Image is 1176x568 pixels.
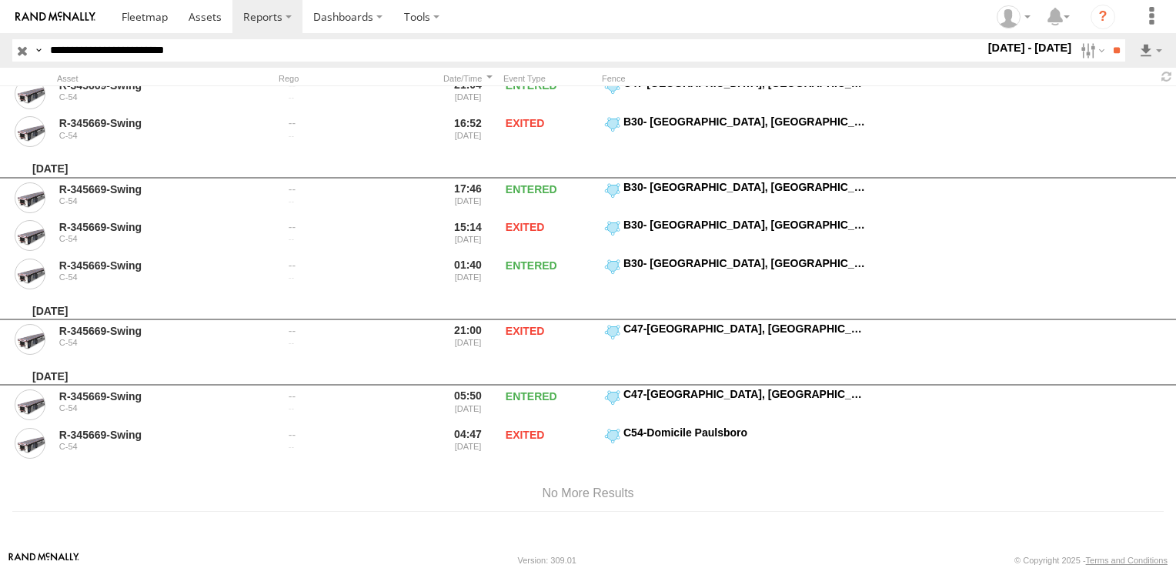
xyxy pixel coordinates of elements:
[15,324,45,355] a: View Asset in Asset Management
[15,182,45,213] a: View Asset in Asset Management
[623,218,869,232] div: B30- [GEOGRAPHIC_DATA], [GEOGRAPHIC_DATA]
[279,73,433,84] div: Rego
[59,182,270,196] a: R-345669-Swing
[1138,39,1164,62] label: Export results as...
[602,218,871,253] label: Click to View Event Location
[518,556,576,565] div: Version: 309.01
[439,115,497,150] div: 16:52 [DATE]
[439,180,497,216] div: 17:46 [DATE]
[623,322,869,336] div: C47-[GEOGRAPHIC_DATA], [GEOGRAPHIC_DATA]
[8,553,79,568] a: Visit our Website
[439,387,497,423] div: 05:50 [DATE]
[59,92,270,102] div: C-54
[59,338,270,347] div: C-54
[59,442,270,451] div: C-54
[602,426,871,461] label: Click to View Event Location
[503,218,596,253] div: EXITED
[1014,556,1168,565] div: © Copyright 2025 -
[985,39,1075,56] label: [DATE] - [DATE]
[439,76,497,112] div: 21:04 [DATE]
[59,324,270,338] a: R-345669-Swing
[503,73,596,84] div: Event Type
[623,387,869,401] div: C47-[GEOGRAPHIC_DATA], [GEOGRAPHIC_DATA]
[602,322,871,357] label: Click to View Event Location
[503,180,596,216] div: ENTERED
[439,426,497,461] div: 04:47 [DATE]
[623,180,869,194] div: B30- [GEOGRAPHIC_DATA], [GEOGRAPHIC_DATA]
[623,426,869,439] div: C54-Domicile Paulsboro
[1086,556,1168,565] a: Terms and Conditions
[623,256,869,270] div: B30- [GEOGRAPHIC_DATA], [GEOGRAPHIC_DATA]
[1158,69,1176,84] span: Refresh
[59,259,270,272] a: R-345669-Swing
[439,256,497,292] div: 01:40 [DATE]
[503,387,596,423] div: ENTERED
[439,73,497,84] div: Click to Sort
[602,387,871,423] label: Click to View Event Location
[503,115,596,150] div: EXITED
[602,76,871,112] label: Click to View Event Location
[15,12,95,22] img: rand-logo.svg
[503,426,596,461] div: EXITED
[15,220,45,251] a: View Asset in Asset Management
[59,220,270,234] a: R-345669-Swing
[32,39,45,62] label: Search Query
[1074,39,1108,62] label: Search Filter Options
[59,272,270,282] div: C-54
[503,322,596,357] div: EXITED
[59,389,270,403] a: R-345669-Swing
[15,389,45,420] a: View Asset in Asset Management
[15,259,45,289] a: View Asset in Asset Management
[57,73,272,84] div: Asset
[503,256,596,292] div: ENTERED
[59,116,270,130] a: R-345669-Swing
[602,115,871,150] label: Click to View Event Location
[623,115,869,129] div: B30- [GEOGRAPHIC_DATA], [GEOGRAPHIC_DATA]
[602,256,871,292] label: Click to View Event Location
[59,196,270,205] div: C-54
[503,76,596,112] div: ENTERED
[15,428,45,459] a: View Asset in Asset Management
[1091,5,1115,29] i: ?
[59,234,270,243] div: C-54
[59,403,270,413] div: C-54
[15,116,45,147] a: View Asset in Asset Management
[602,180,871,216] label: Click to View Event Location
[59,428,270,442] a: R-345669-Swing
[15,79,45,109] a: View Asset in Asset Management
[602,73,871,84] div: Fence
[991,5,1036,28] div: Jennifer Albro
[59,131,270,140] div: C-54
[439,322,497,357] div: 21:00 [DATE]
[439,218,497,253] div: 15:14 [DATE]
